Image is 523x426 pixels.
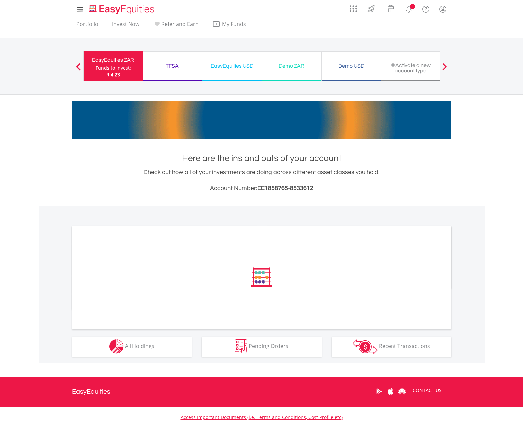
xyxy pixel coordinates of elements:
[72,168,451,193] div: Check out how all of your investments are doing across different asset classes you hold.
[72,337,192,357] button: All Holdings
[72,184,451,193] h3: Account Number:
[353,339,378,354] img: transactions-zar-wht.png
[235,339,247,354] img: pending_instructions-wht.png
[396,381,408,402] a: Huawei
[366,3,377,14] img: thrive-v2.svg
[206,61,258,71] div: EasyEquities USD
[88,4,157,15] img: EasyEquities_Logo.png
[326,61,377,71] div: Demo USD
[202,337,322,357] button: Pending Orders
[408,381,446,400] a: CONTACT US
[109,339,124,354] img: holdings-wht.png
[332,337,451,357] button: Recent Transactions
[161,20,199,28] span: Refer and Earn
[106,71,120,78] span: R 4.23
[88,55,139,65] div: EasyEquities ZAR
[212,20,256,28] span: My Funds
[379,342,430,350] span: Recent Transactions
[385,381,396,402] a: Apple
[266,61,317,71] div: Demo ZAR
[350,5,357,12] img: grid-menu-icon.svg
[96,65,131,71] div: Funds to invest:
[125,342,154,350] span: All Holdings
[72,152,451,164] h1: Here are the ins and outs of your account
[72,101,451,139] img: EasyMortage Promotion Banner
[381,2,400,14] a: Vouchers
[147,61,198,71] div: TFSA
[249,342,288,350] span: Pending Orders
[74,21,101,31] a: Portfolio
[417,2,434,15] a: FAQ's and Support
[345,2,361,12] a: AppsGrid
[400,2,417,15] a: Notifications
[385,62,436,73] div: Activate a new account type
[257,185,313,191] span: EE1858765-8533612
[72,377,110,407] a: EasyEquities
[181,414,343,420] a: Access Important Documents (i.e. Terms and Conditions, Cost Profile etc)
[385,3,396,14] img: vouchers-v2.svg
[373,381,385,402] a: Google Play
[109,21,142,31] a: Invest Now
[150,21,201,31] a: Refer and Earn
[86,2,157,15] a: Home page
[434,2,451,16] a: My Profile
